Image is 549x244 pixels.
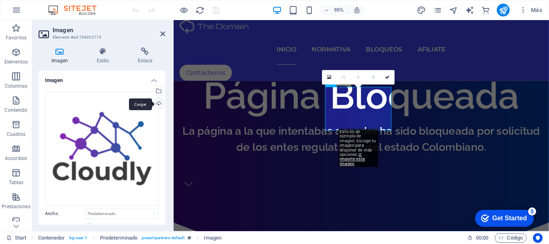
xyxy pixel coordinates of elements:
h4: Enlace [125,47,165,64]
button: text_generator [465,5,474,15]
p: Columnas [5,83,28,89]
p: Prestaciones [2,203,30,210]
p: Tablas [9,179,24,186]
a: Selecciona archivos del administrador de archivos, de la galería de fotos o carga archivo(s) [322,70,337,85]
div: Esto es un ejemplo de imagen. Escoge tu imagen para disponer de más opciones. [338,129,378,167]
span: Haz clic para seleccionar y doble clic para editar [38,233,65,243]
label: Ancho [45,211,85,216]
a: O importe esta imagen [340,152,365,166]
button: Haz clic para salir del modo de previsualización y seguir editando [179,5,188,15]
button: pages [432,5,442,15]
span: 00 00 [476,233,488,243]
a: Escala de grises [366,70,380,85]
i: Publicar [499,6,508,15]
i: AI Writer [465,6,474,15]
i: Diseño (Ctrl+Alt+Y) [417,6,426,15]
div: Get Started 5 items remaining, 0% complete [6,4,65,21]
p: Accordion [5,155,27,162]
img: Editor Logo [46,5,107,15]
button: navigator [449,5,458,15]
button: design [416,5,426,15]
span: Más [519,6,542,14]
a: Haz clic para cancelar la selección y doble clic para abrir páginas [6,233,27,243]
p: Favoritos [6,35,27,41]
div: 5 [59,2,68,10]
h2: Imagen [53,27,165,34]
i: Este elemento es un preajuste personalizable [188,236,191,240]
h6: 95% [332,5,345,15]
span: . preset-partners-default [141,233,184,243]
span: . bg-user-1 [68,233,88,243]
div: logo.png [45,92,159,205]
p: Elementos [4,59,28,65]
nav: breadcrumb [38,233,221,243]
button: Código [495,233,526,243]
i: Comercio [481,6,490,15]
h6: Tiempo de la sesión [467,233,489,243]
button: publish [497,4,510,16]
i: Navegador [449,6,458,15]
button: commerce [481,5,490,15]
span: Haz clic para seleccionar y doble clic para editar [204,233,221,243]
span: : [481,235,483,241]
p: Contenido [4,107,27,113]
h4: Imagen [39,47,84,64]
i: Volver a cargar página [195,6,205,15]
a: Confirmar ( Ctrl ⏎ ) [380,70,395,85]
a: Modo de recorte [337,70,351,85]
button: Más [516,4,545,16]
h4: Estilo [84,47,125,64]
h4: Imagen [39,71,165,85]
a: Cargar [153,98,164,109]
button: Usercentrics [533,233,543,243]
button: 95% [320,5,349,15]
i: Al redimensionar, ajustar el nivel de zoom automáticamente para ajustarse al dispositivo elegido. [353,6,361,14]
div: Get Started [24,9,58,16]
label: Ajustar imagen [45,222,85,232]
span: Haz clic para seleccionar y doble clic para editar [100,233,137,243]
span: Código [498,233,523,243]
a: Desenfoque [351,70,366,85]
i: Páginas (Ctrl+Alt+S) [433,6,442,15]
button: reload [195,5,205,15]
h3: Elemento #ed-734352773 [53,34,149,41]
p: Cuadros [7,131,26,137]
